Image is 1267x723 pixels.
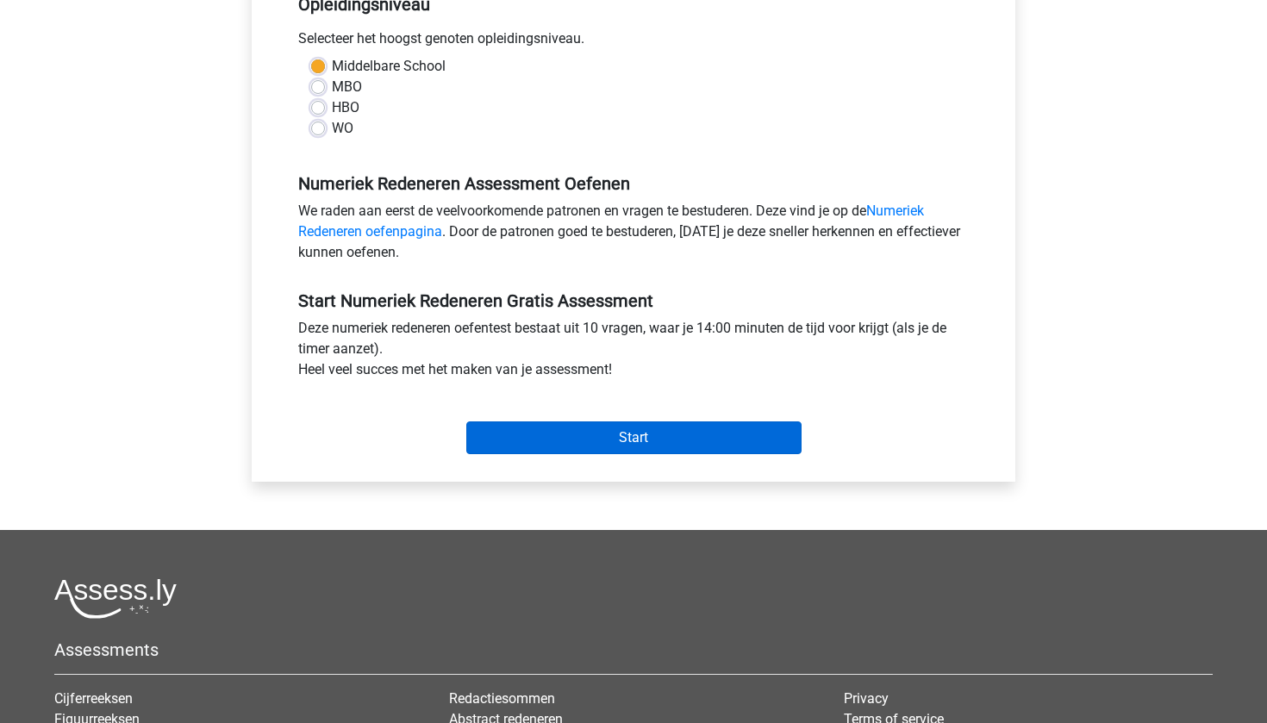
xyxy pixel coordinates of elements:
[332,118,353,139] label: WO
[332,56,446,77] label: Middelbare School
[298,290,969,311] h5: Start Numeriek Redeneren Gratis Assessment
[332,77,362,97] label: MBO
[466,421,802,454] input: Start
[54,690,133,707] a: Cijferreeksen
[54,639,1213,660] h5: Assessments
[54,578,177,619] img: Assessly logo
[332,97,359,118] label: HBO
[285,318,982,387] div: Deze numeriek redeneren oefentest bestaat uit 10 vragen, waar je 14:00 minuten de tijd voor krijg...
[285,28,982,56] div: Selecteer het hoogst genoten opleidingsniveau.
[449,690,555,707] a: Redactiesommen
[298,173,969,194] h5: Numeriek Redeneren Assessment Oefenen
[844,690,889,707] a: Privacy
[285,201,982,270] div: We raden aan eerst de veelvoorkomende patronen en vragen te bestuderen. Deze vind je op de . Door...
